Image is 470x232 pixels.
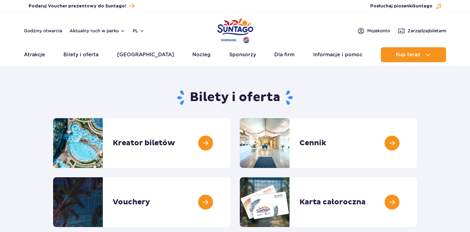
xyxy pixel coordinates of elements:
[29,3,126,9] span: Podaruj Voucher prezentowy do Suntago!
[24,28,62,34] a: Godziny otwarcia
[274,47,294,62] a: Dla firm
[53,90,417,106] h1: Bilety i oferta
[133,28,144,34] button: pl
[381,47,446,62] button: Kup teraz
[408,28,446,34] span: Zarządzaj biletami
[313,47,363,62] a: Informacje i pomoc
[70,28,125,33] button: Aktualny ruch w parku
[396,52,420,58] span: Kup teraz
[24,47,45,62] a: Atrakcje
[413,4,432,8] span: Suntago
[357,27,390,35] a: Mojekonto
[370,3,432,9] span: Posłuchaj piosenki
[29,2,135,10] a: Podaruj Voucher prezentowy do Suntago!
[63,47,98,62] a: Bilety i oferta
[229,47,256,62] a: Sponsorzy
[217,16,253,44] a: Park of Poland
[367,28,390,34] span: Moje konto
[192,47,211,62] a: Nocleg
[117,47,174,62] a: [GEOGRAPHIC_DATA]
[398,27,446,35] a: Zarządzajbiletami
[370,3,442,9] button: Posłuchaj piosenkiSuntago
